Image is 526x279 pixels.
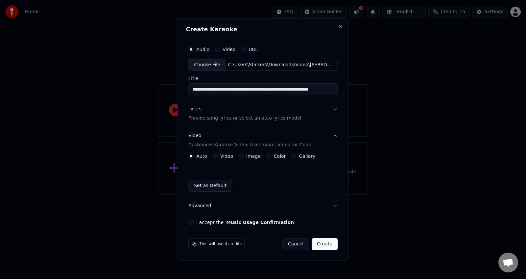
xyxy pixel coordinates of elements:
[188,101,338,127] button: LyricsProvide song lyrics or select an auto lyrics model
[188,153,338,197] div: VideoCustomize Karaoke Video: Use Image, Video, or Color
[196,154,207,158] label: Auto
[282,238,309,250] button: Cancel
[246,154,261,158] label: Image
[186,26,340,32] h2: Create Karaoke
[189,59,226,71] div: Choose File
[188,133,311,149] div: Video
[220,154,233,158] label: Video
[274,154,286,158] label: Color
[196,47,209,52] label: Audio
[249,47,258,52] label: URL
[188,115,301,122] p: Provide song lyrics or select an auto lyrics model
[199,241,242,247] span: This will use 4 credits
[188,142,311,148] p: Customize Karaoke Video: Use Image, Video, or Color
[188,180,232,192] button: Set as Default
[196,220,294,225] label: I accept the
[188,127,338,154] button: VideoCustomize Karaoke Video: Use Image, Video, or Color
[312,238,338,250] button: Create
[226,62,337,68] div: C:\Users\Stickers\Downloads\Video\[PERSON_NAME] hadawala_lyrics_තරහ වෙලා හිත හඩවාලා_music lyrics ...
[188,197,338,214] button: Advanced
[188,106,201,113] div: Lyrics
[188,76,338,81] label: Title
[223,47,235,52] label: Video
[299,154,315,158] label: Gallery
[226,220,294,225] button: I accept the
